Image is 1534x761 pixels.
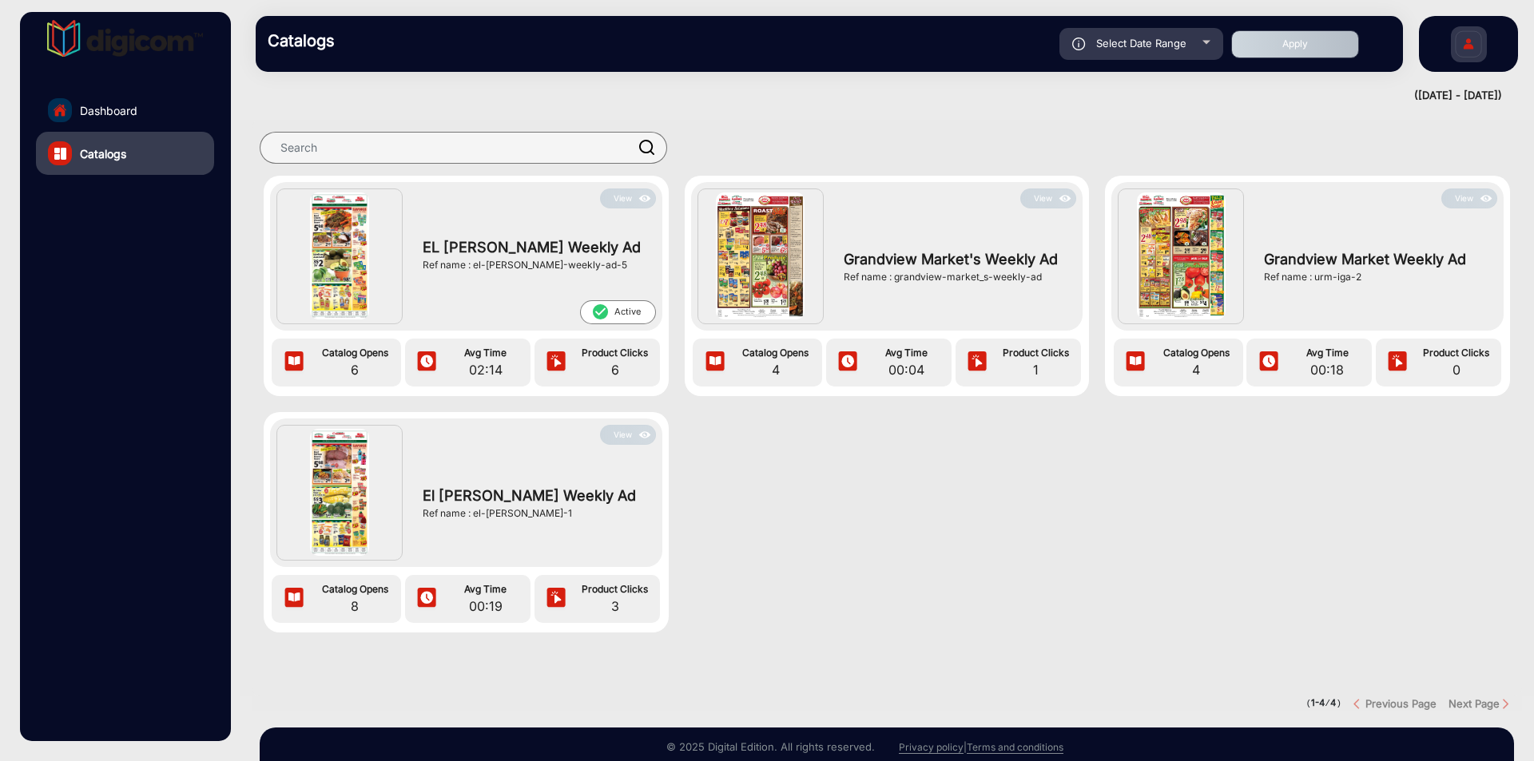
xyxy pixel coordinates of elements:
img: icon [1123,351,1147,375]
span: 6 [574,360,656,379]
a: Dashboard [36,89,214,132]
small: © 2025 Digital Edition. All rights reserved. [666,740,875,753]
img: icon [282,587,306,611]
span: El [PERSON_NAME] Weekly Ad [423,485,647,506]
strong: 4 [1330,697,1336,708]
span: Select Date Range [1096,37,1186,50]
a: Privacy policy [899,741,964,754]
button: Viewicon [1020,188,1076,208]
img: icon [1477,190,1496,208]
img: icon [544,351,568,375]
button: Viewicon [600,425,656,445]
img: El Mercado Weekly Ad [310,429,369,556]
strong: Previous Page [1365,697,1437,710]
div: Ref name : urm-iga-2 [1264,270,1488,284]
img: catalog [54,148,66,160]
span: Catalogs [80,145,126,162]
span: Avg Time [444,346,527,360]
span: 00:18 [1286,360,1369,379]
img: icon [636,190,654,208]
span: Avg Time [865,346,948,360]
span: 1 [995,360,1077,379]
span: Catalog Opens [312,582,397,597]
span: EL [PERSON_NAME] Weekly Ad [423,236,647,258]
img: icon [1072,38,1086,50]
span: Grandview Market Weekly Ad [1264,248,1488,270]
img: icon [703,351,727,375]
span: Active [580,300,656,324]
span: 00:19 [444,597,527,616]
img: icon [415,587,439,611]
img: icon [636,426,654,444]
span: Avg Time [444,582,527,597]
img: icon [282,351,306,375]
span: 02:14 [444,360,527,379]
div: ([DATE] - [DATE]) [240,88,1502,104]
span: Dashboard [80,102,137,119]
span: 6 [312,360,397,379]
span: Product Clicks [574,582,656,597]
span: Catalog Opens [312,346,397,360]
span: 3 [574,597,656,616]
img: icon [965,351,989,375]
mat-icon: check_circle [591,303,609,321]
span: Avg Time [1286,346,1369,360]
button: Viewicon [1441,188,1497,208]
img: icon [836,351,860,375]
input: Search [260,132,667,164]
span: 0 [1415,360,1497,379]
strong: 1-4 [1311,697,1325,708]
span: 8 [312,597,397,616]
img: home [53,103,67,117]
img: Grandview Market Weekly Ad [1137,192,1226,319]
span: 4 [1154,360,1238,379]
span: Catalog Opens [733,346,818,360]
img: prodSearch.svg [639,140,655,155]
img: vmg-logo [47,20,204,57]
img: icon [415,351,439,375]
span: Product Clicks [574,346,656,360]
strong: Next Page [1449,697,1500,710]
pre: ( / ) [1306,696,1341,711]
img: previous button [1353,698,1365,710]
span: Grandview Market's Weekly Ad [844,248,1068,270]
a: | [964,741,967,753]
img: Next button [1500,698,1512,710]
div: Ref name : el-[PERSON_NAME]-1 [423,506,647,521]
img: icon [1056,190,1075,208]
img: Sign%20Up.svg [1452,18,1485,74]
a: Catalogs [36,132,214,175]
span: 4 [733,360,818,379]
button: Apply [1231,30,1359,58]
div: Ref name : el-[PERSON_NAME]-weekly-ad-5 [423,258,647,272]
img: EL Mercado Weekly Ad [310,192,369,319]
span: Product Clicks [995,346,1077,360]
img: icon [544,587,568,611]
a: Terms and conditions [967,741,1063,754]
img: Grandview Market's Weekly Ad [716,192,805,319]
div: Ref name : grandview-market_s-weekly-ad [844,270,1068,284]
span: Catalog Opens [1154,346,1238,360]
span: Product Clicks [1415,346,1497,360]
img: icon [1257,351,1281,375]
span: 00:04 [865,360,948,379]
img: icon [1385,351,1409,375]
h3: Catalogs [268,31,491,50]
button: Viewicon [600,188,656,208]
